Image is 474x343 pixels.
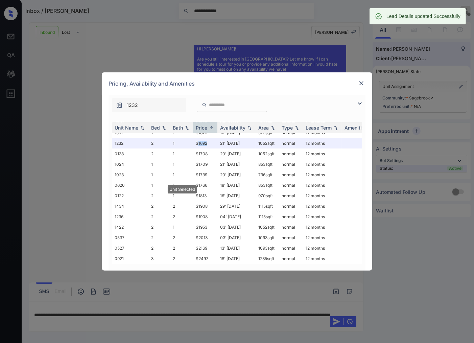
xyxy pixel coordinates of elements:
td: 04' [DATE] [217,211,256,222]
img: sorting [246,125,253,130]
td: 29' [DATE] [217,201,256,211]
img: icon-zuma [356,99,364,108]
div: Bath [173,125,183,131]
td: 2 [148,190,170,201]
td: normal [279,243,303,253]
td: normal [279,159,303,169]
td: 1 [148,159,170,169]
div: Pricing, Availability and Amenities [102,72,372,95]
td: 12 months [303,148,342,159]
td: $1708 [193,148,217,159]
td: $2013 [193,232,217,243]
td: $1908 [193,201,217,211]
td: 1 [170,138,193,148]
div: Bed [151,125,160,131]
img: icon-zuma [202,102,207,108]
td: 2 [148,138,170,148]
td: 03' [DATE] [217,222,256,232]
td: $1692 [193,138,217,148]
td: 2 [148,148,170,159]
td: 2 [148,243,170,253]
td: 1235 sqft [256,253,279,264]
td: 970 sqft [256,190,279,201]
td: 1093 sqft [256,232,279,243]
td: 796 sqft [256,169,279,180]
td: normal [279,148,303,159]
td: $1739 [193,169,217,180]
div: Type [282,125,293,131]
td: $2497 [193,253,217,264]
td: 1 [148,169,170,180]
td: normal [279,211,303,222]
td: 1 [170,148,193,159]
td: normal [279,222,303,232]
div: Price [196,125,207,131]
td: normal [279,138,303,148]
td: normal [279,201,303,211]
td: 1 [170,222,193,232]
td: 12 months [303,138,342,148]
img: sorting [269,125,276,130]
td: 1236 [112,211,148,222]
td: 2 [148,222,170,232]
td: normal [279,253,303,264]
span: 1232 [127,101,138,109]
td: 20' [DATE] [217,169,256,180]
td: 0138 [112,148,148,159]
td: 1434 [112,201,148,211]
td: 1115 sqft [256,211,279,222]
td: 1115 sqft [256,201,279,211]
td: 12 months [303,201,342,211]
td: 21' [DATE] [217,138,256,148]
td: 12 months [303,222,342,232]
td: 1 [148,180,170,190]
td: 0122 [112,190,148,201]
td: normal [279,169,303,180]
td: 2 [170,201,193,211]
td: normal [279,232,303,243]
td: 12 months [303,169,342,180]
div: Area [258,125,269,131]
td: 1422 [112,222,148,232]
img: sorting [139,125,146,130]
td: 1 [170,180,193,190]
div: Unit Name [115,125,138,131]
td: 0527 [112,243,148,253]
td: 13' [DATE] [217,243,256,253]
td: 2 [170,253,193,264]
td: 1052 sqft [256,148,279,159]
div: Lead Details updated Successfully [386,10,460,22]
td: $1813 [193,190,217,201]
td: 2 [148,211,170,222]
td: 12 months [303,180,342,190]
div: Lease Term [306,125,332,131]
img: sorting [184,125,190,130]
td: $2169 [193,243,217,253]
td: 1 [170,190,193,201]
td: $1908 [193,211,217,222]
td: 12 months [303,211,342,222]
img: sorting [208,125,215,130]
td: 12 months [303,232,342,243]
img: icon-zuma [116,102,123,109]
td: 2 [170,211,193,222]
td: 2 [148,201,170,211]
td: 21' [DATE] [217,159,256,169]
td: 20' [DATE] [217,148,256,159]
td: 18' [DATE] [217,180,256,190]
td: 12 months [303,253,342,264]
td: 2 [170,232,193,243]
td: 1 [170,169,193,180]
td: 0921 [112,253,148,264]
img: sorting [161,125,167,130]
td: 1023 [112,169,148,180]
td: 12 months [303,159,342,169]
td: 1052 sqft [256,138,279,148]
img: sorting [332,125,339,130]
div: Amenities [345,125,367,131]
td: 2 [170,243,193,253]
td: 2 [148,232,170,243]
td: normal [279,180,303,190]
td: 16' [DATE] [217,190,256,201]
td: 12 months [303,243,342,253]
